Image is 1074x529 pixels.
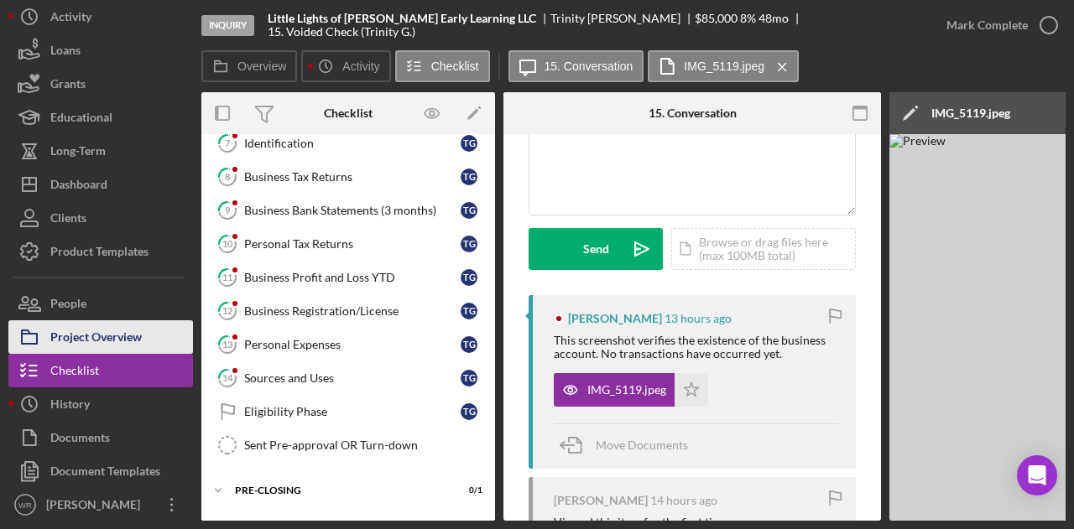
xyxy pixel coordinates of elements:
div: T G [461,303,477,319]
a: Dashboard [8,168,193,201]
div: Personal Expenses [244,338,461,351]
div: Project Overview [50,320,142,358]
span: $85,000 [695,11,738,25]
button: Project Overview [8,320,193,354]
a: Grants [8,67,193,101]
div: T G [461,336,477,353]
div: T G [461,135,477,152]
a: 7IdentificationTG [210,127,487,160]
div: [PERSON_NAME] [42,488,151,526]
div: 15. Voided Check (Trinity G.) [268,25,415,39]
div: Business Registration/License [244,304,461,318]
button: Move Documents [554,424,705,466]
div: This screenshot verifies the existence of the business account. No transactions have occurred yet. [554,334,839,360]
div: T G [461,202,477,219]
tspan: 14 [222,372,233,383]
a: 14Sources and UsesTG [210,361,487,395]
button: Send [529,228,663,270]
button: Activity [301,50,390,82]
div: Long-Term [50,134,106,172]
div: Document Templates [50,454,160,492]
text: WR [18,500,32,510]
div: Documents [50,421,110,459]
div: T G [461,236,477,252]
button: Document Templates [8,454,193,488]
div: Eligibility Phase [244,405,461,418]
a: 9Business Bank Statements (3 months)TG [210,194,487,227]
div: Mark Complete [946,8,1028,42]
button: 15. Conversation [508,50,644,82]
div: Dashboard [50,168,107,205]
div: Sources and Uses [244,371,461,385]
div: Personal Tax Returns [244,237,461,251]
div: 15. Conversation [649,106,737,120]
div: T G [461,370,477,386]
div: Educational [50,101,112,138]
a: 8Business Tax ReturnsTG [210,160,487,194]
button: Overview [201,50,297,82]
div: Inquiry [201,15,254,36]
tspan: 11 [222,272,232,283]
label: IMG_5119.jpeg [684,60,764,73]
div: T G [461,269,477,286]
div: People [50,287,86,324]
label: Checklist [431,60,479,73]
div: 8 % [740,12,756,25]
button: Loans [8,34,193,67]
b: Little Lights of [PERSON_NAME] Early Learning LLC [268,12,536,25]
div: Loans [50,34,81,71]
tspan: 8 [225,171,230,182]
label: Activity [342,60,379,73]
time: 2025-09-29 02:55 [650,494,717,507]
div: IMG_5119.jpeg [931,106,1010,120]
button: Educational [8,101,193,134]
tspan: 7 [225,137,231,148]
tspan: 12 [222,305,232,316]
tspan: 13 [222,339,232,350]
div: Viewed this item for the first time. [554,516,731,529]
div: Open Intercom Messenger [1017,455,1057,495]
div: Pre-Closing [235,485,441,495]
button: WR[PERSON_NAME] [8,488,193,521]
a: Eligibility PhaseTG [210,395,487,428]
div: Checklist [50,354,99,392]
div: [PERSON_NAME] [568,312,662,325]
div: T G [461,403,477,420]
a: 13Personal ExpensesTG [210,328,487,361]
tspan: 10 [222,238,233,249]
button: IMG_5119.jpeg [554,373,708,407]
button: Checklist [395,50,490,82]
button: Documents [8,421,193,454]
button: Product Templates [8,235,193,268]
a: History [8,387,193,421]
button: People [8,287,193,320]
span: Move Documents [596,438,688,452]
label: 15. Conversation [545,60,633,73]
div: Grants [50,67,86,105]
button: Checklist [8,354,193,387]
div: Product Templates [50,235,149,272]
div: Identification [244,137,461,150]
div: Send [583,228,609,270]
div: History [50,387,90,425]
div: [PERSON_NAME] [554,494,648,507]
div: Clients [50,201,86,239]
time: 2025-09-29 03:04 [665,312,732,325]
div: 0 / 1 [452,485,482,495]
button: IMG_5119.jpeg [648,50,799,82]
tspan: 9 [225,205,231,215]
div: Checklist [324,106,373,120]
div: T G [461,169,477,185]
div: Trinity [PERSON_NAME] [550,12,695,25]
a: 12Business Registration/LicenseTG [210,294,487,328]
button: Long-Term [8,134,193,168]
button: Clients [8,201,193,235]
